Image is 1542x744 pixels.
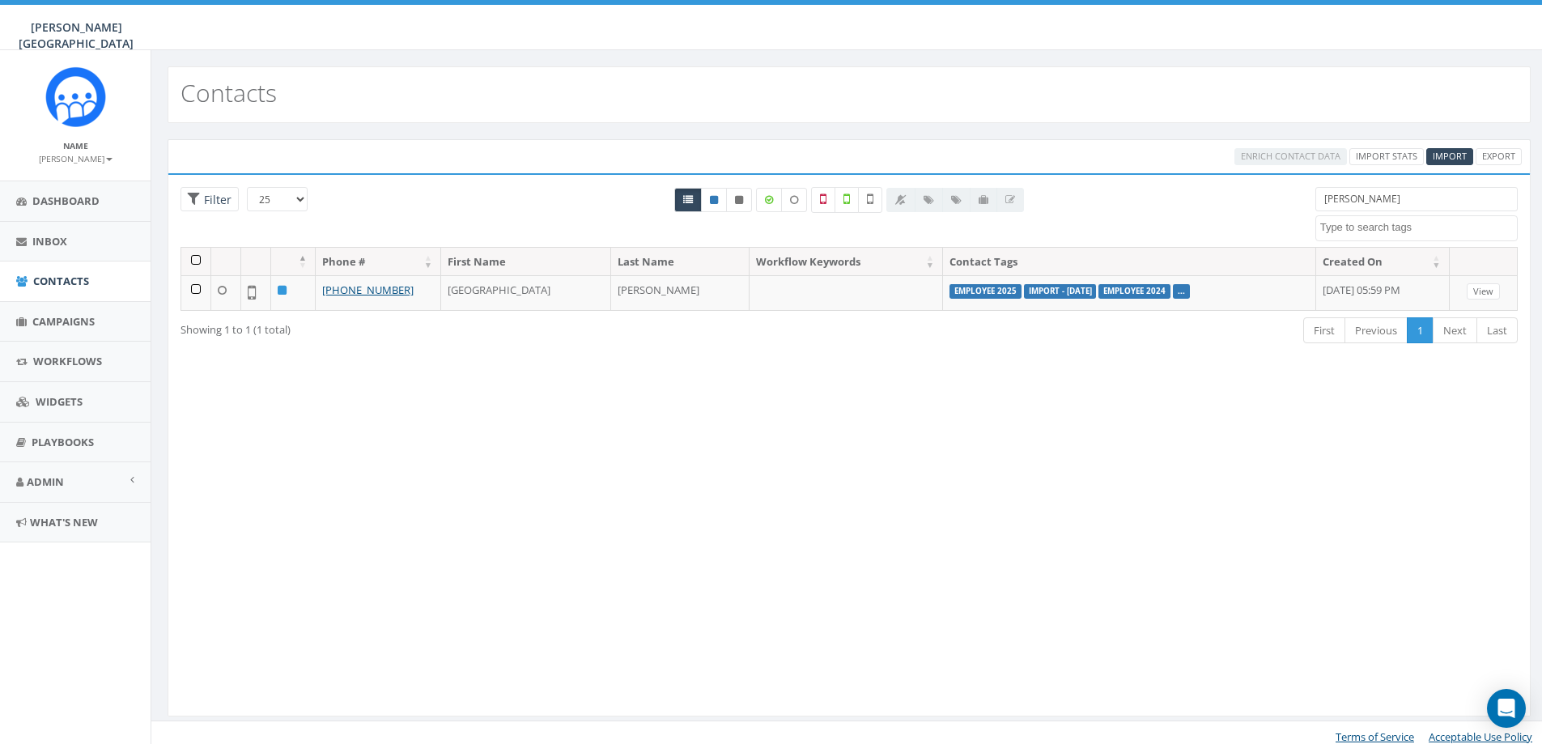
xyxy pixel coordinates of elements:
a: Last [1476,317,1518,344]
a: 1 [1407,317,1434,344]
a: Acceptable Use Policy [1429,729,1532,744]
th: Contact Tags [943,248,1316,276]
a: All contacts [674,188,702,212]
a: ... [1178,286,1185,296]
a: First [1303,317,1345,344]
th: Workflow Keywords: activate to sort column ascending [750,248,943,276]
small: Name [63,140,88,151]
span: Widgets [36,394,83,409]
span: [PERSON_NAME][GEOGRAPHIC_DATA] [19,19,134,51]
span: Advance Filter [181,187,239,212]
th: First Name [441,248,611,276]
span: What's New [30,515,98,529]
td: [DATE] 05:59 PM [1316,275,1449,310]
i: This phone number is subscribed and will receive texts. [710,195,718,205]
span: CSV files only [1433,150,1467,162]
a: [PHONE_NUMBER] [322,283,414,297]
span: Dashboard [32,193,100,208]
div: Open Intercom Messenger [1487,689,1526,728]
span: Contacts [33,274,89,288]
label: Not Validated [858,187,882,213]
label: Data Enriched [756,188,782,212]
label: Not a Mobile [811,187,835,213]
th: Created On: activate to sort column ascending [1316,248,1449,276]
span: Import [1433,150,1467,162]
img: Rally_platform_Icon_1.png [45,66,106,127]
span: Admin [27,474,64,489]
label: Employee 2024 [1098,284,1170,299]
a: Import Stats [1349,148,1424,165]
a: Import [1426,148,1473,165]
span: Inbox [32,234,67,249]
a: [PERSON_NAME] [39,151,113,165]
label: Validated [835,187,859,213]
div: Showing 1 to 1 (1 total) [181,316,724,338]
h2: Contacts [181,79,277,106]
a: View [1467,283,1500,300]
textarea: Search [1320,220,1517,235]
a: Active [701,188,727,212]
a: Previous [1344,317,1408,344]
label: Data not Enriched [781,188,807,212]
a: Next [1433,317,1477,344]
a: Export [1476,148,1522,165]
i: This phone number is unsubscribed and has opted-out of all texts. [735,195,743,205]
label: EMPLOYEE 2025 [949,284,1022,299]
a: Opted Out [726,188,752,212]
td: [GEOGRAPHIC_DATA] [441,275,611,310]
span: Filter [200,192,232,207]
span: Workflows [33,354,102,368]
span: Playbooks [32,435,94,449]
a: Terms of Service [1336,729,1414,744]
small: [PERSON_NAME] [39,153,113,164]
td: [PERSON_NAME] [611,275,750,310]
th: Phone #: activate to sort column ascending [316,248,441,276]
label: Import - [DATE] [1024,284,1097,299]
th: Last Name [611,248,750,276]
span: Campaigns [32,314,95,329]
input: Type to search [1315,187,1518,211]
